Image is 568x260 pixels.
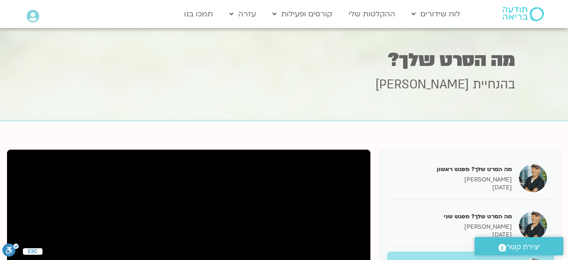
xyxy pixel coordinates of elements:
h5: מה הסרט שלך? מפגש ראשון [394,165,512,173]
p: [PERSON_NAME] [394,176,512,184]
a: עזרה [225,5,261,23]
p: [PERSON_NAME] [394,223,512,231]
a: קורסים ופעילות [268,5,337,23]
p: [DATE] [394,231,512,239]
img: תודעה בריאה [503,7,544,21]
a: ההקלטות שלי [344,5,400,23]
span: יצירת קשר [506,241,540,253]
p: [DATE] [394,184,512,192]
h1: מה הסרט שלך? [53,51,515,69]
a: יצירת קשר [475,237,563,255]
a: לוח שידורים [407,5,465,23]
a: תמכו בנו [179,5,218,23]
img: מה הסרט שלך? מפגש ראשון [519,164,547,192]
span: בהנחיית [473,76,515,93]
img: מה הסרט שלך? מפגש שני [519,211,547,239]
h5: מה הסרט שלך? מפגש שני [394,212,512,221]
